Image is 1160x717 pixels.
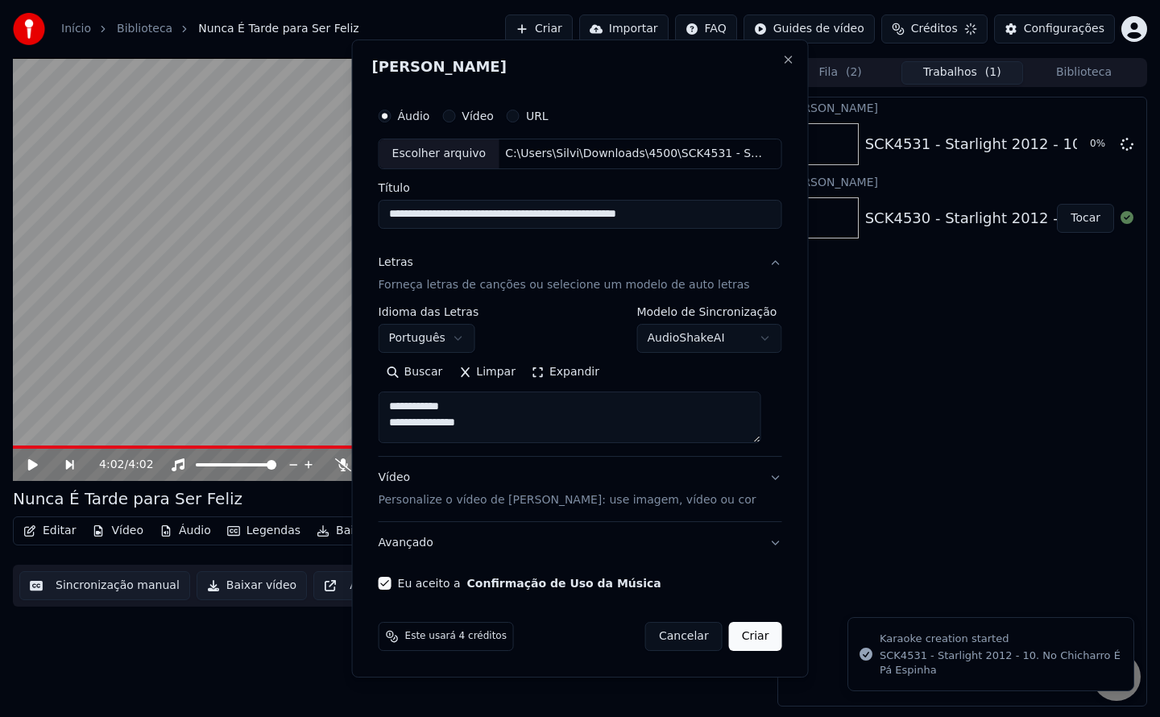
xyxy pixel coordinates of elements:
[405,630,507,643] span: Este usará 4 créditos
[379,277,750,293] p: Forneça letras de canções ou selecione um modelo de auto letras
[379,522,782,564] button: Avançado
[379,139,499,168] div: Escolher arquivo
[526,110,549,122] label: URL
[398,578,661,589] label: Eu aceito a
[379,457,782,521] button: VídeoPersonalize o vídeo de [PERSON_NAME]: use imagem, vídeo ou cor
[379,242,782,306] button: LetrasForneça letras de canções ou selecione um modelo de auto letras
[379,306,479,317] label: Idioma das Letras
[467,578,661,589] button: Eu aceito a
[398,110,430,122] label: Áudio
[379,359,451,385] button: Buscar
[524,359,607,385] button: Expandir
[462,110,494,122] label: Vídeo
[636,306,781,317] label: Modelo de Sincronização
[379,182,782,193] label: Título
[729,622,782,651] button: Criar
[379,255,413,271] div: Letras
[499,146,773,162] div: C:\Users\Silvi\Downloads\4500\SCK4531 - Starlight 2012 - 10. No Chicharro É Pá Espinha.mp3
[450,359,524,385] button: Limpar
[379,492,756,508] p: Personalize o vídeo de [PERSON_NAME]: use imagem, vídeo ou cor
[645,622,723,651] button: Cancelar
[379,306,782,456] div: LetrasForneça letras de canções ou selecione um modelo de auto letras
[379,470,756,508] div: Vídeo
[372,60,789,74] h2: [PERSON_NAME]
